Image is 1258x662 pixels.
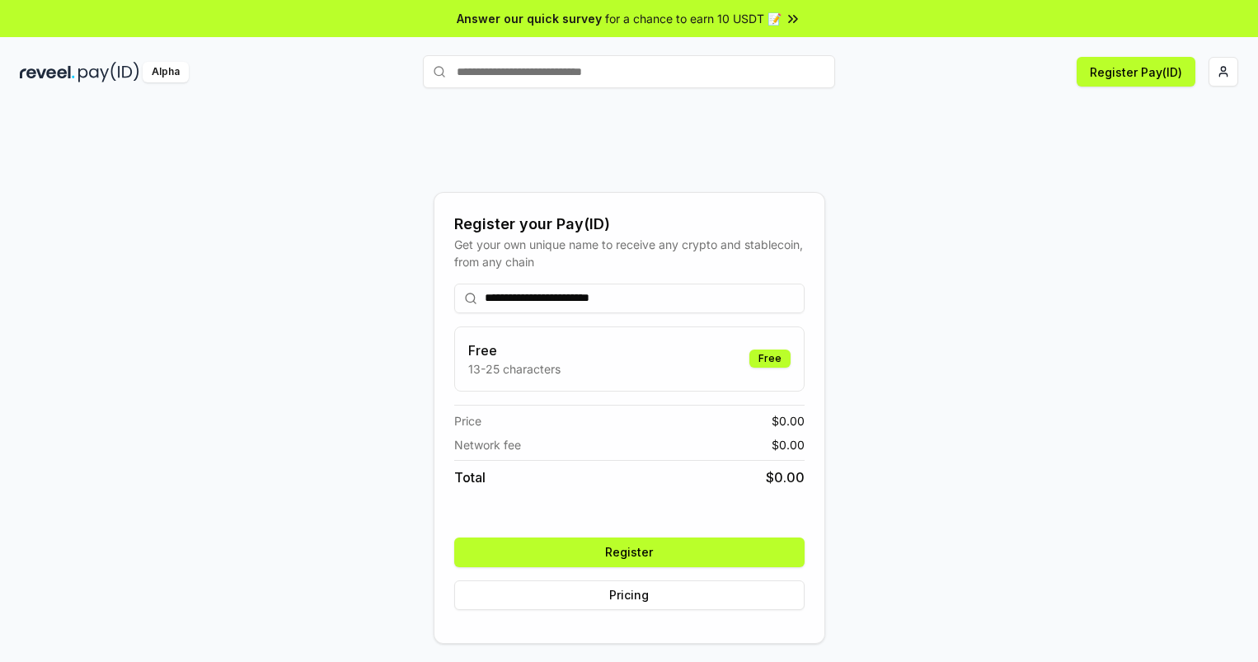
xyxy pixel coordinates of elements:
[454,580,805,610] button: Pricing
[749,350,791,368] div: Free
[454,213,805,236] div: Register your Pay(ID)
[772,436,805,453] span: $ 0.00
[20,62,75,82] img: reveel_dark
[454,538,805,567] button: Register
[605,10,782,27] span: for a chance to earn 10 USDT 📝
[454,467,486,487] span: Total
[454,236,805,270] div: Get your own unique name to receive any crypto and stablecoin, from any chain
[457,10,602,27] span: Answer our quick survey
[78,62,139,82] img: pay_id
[468,340,561,360] h3: Free
[454,436,521,453] span: Network fee
[1077,57,1195,87] button: Register Pay(ID)
[454,412,481,430] span: Price
[468,360,561,378] p: 13-25 characters
[143,62,189,82] div: Alpha
[766,467,805,487] span: $ 0.00
[772,412,805,430] span: $ 0.00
